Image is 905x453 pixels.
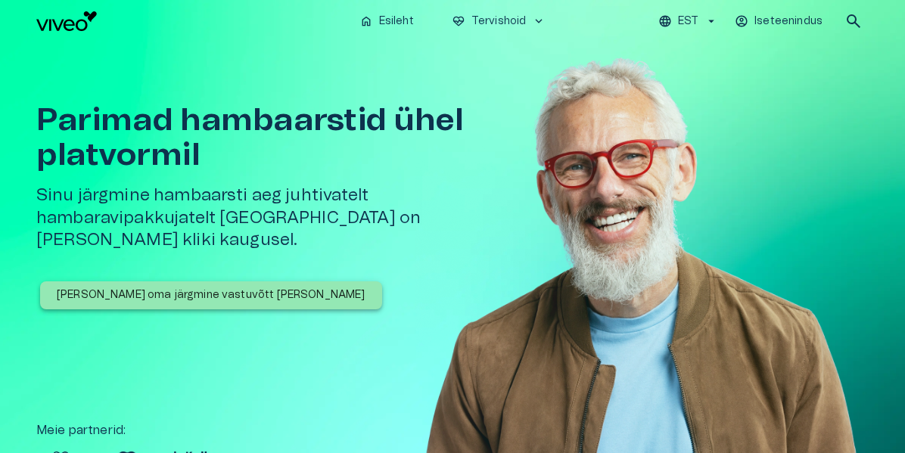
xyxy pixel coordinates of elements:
a: Navigate to homepage [36,11,347,31]
span: search [844,12,863,30]
p: [PERSON_NAME] oma järgmine vastuvõtt [PERSON_NAME] [57,287,365,303]
img: Viveo logo [36,11,97,31]
span: ecg_heart [452,14,465,28]
button: Iseteenindus [732,11,826,33]
p: Meie partnerid : [36,421,869,439]
h1: Parimad hambaarstid ühel platvormil [36,103,527,172]
p: Iseteenindus [754,14,823,29]
button: homeEsileht [353,11,421,33]
p: Esileht [379,14,414,29]
p: Tervishoid [471,14,527,29]
button: ecg_heartTervishoidkeyboard_arrow_down [446,11,552,33]
h5: Sinu järgmine hambaarsti aeg juhtivatelt hambaravipakkujatelt [GEOGRAPHIC_DATA] on [PERSON_NAME] ... [36,185,527,251]
button: open search modal [838,6,869,36]
p: EST [678,14,698,29]
span: home [359,14,373,28]
span: keyboard_arrow_down [532,14,546,28]
button: EST [656,11,720,33]
button: [PERSON_NAME] oma järgmine vastuvõtt [PERSON_NAME] [40,281,382,309]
